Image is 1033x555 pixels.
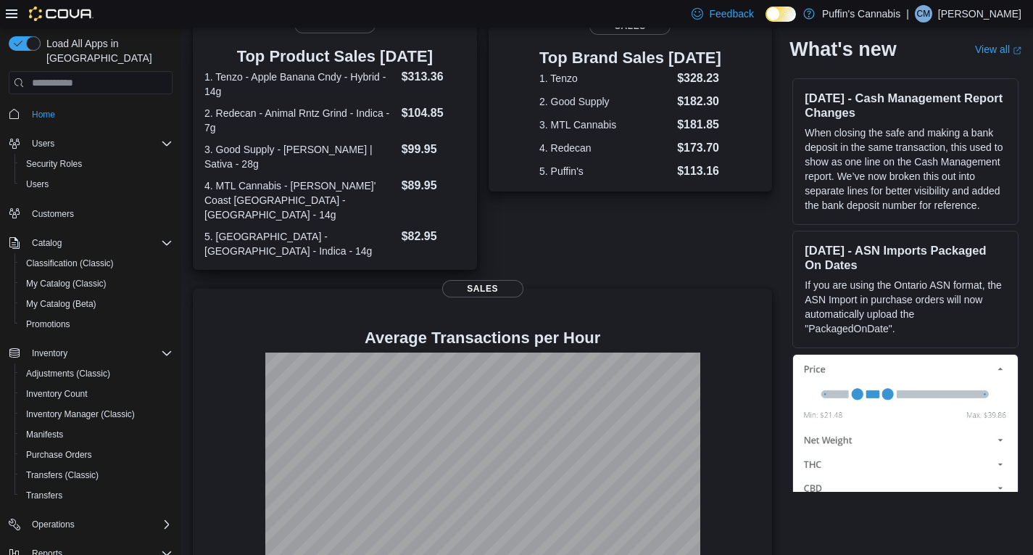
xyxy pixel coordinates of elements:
[539,141,671,155] dt: 4. Redecan
[677,163,721,180] dd: $113.16
[20,176,54,193] a: Users
[14,445,178,465] button: Purchase Orders
[20,365,116,382] a: Adjustments (Classic)
[20,365,173,382] span: Adjustments (Classic)
[26,429,63,440] span: Manifests
[32,138,54,149] span: Users
[766,7,796,22] input: Dark Mode
[975,44,1021,55] a: View allExternal link
[20,487,68,504] a: Transfers
[26,298,96,310] span: My Catalog (Beta)
[402,141,465,158] dd: $99.95
[20,255,173,272] span: Classification (Classic)
[20,155,88,173] a: Security Roles
[709,7,753,21] span: Feedback
[26,278,107,289] span: My Catalog (Classic)
[805,278,1006,336] p: If you are using the Ontario ASN format, the ASN Import in purchase orders will now automatically...
[20,426,173,443] span: Manifests
[26,135,173,152] span: Users
[915,5,932,22] div: Curtis Muir
[906,5,909,22] p: |
[789,38,896,61] h2: What's new
[3,133,178,154] button: Users
[402,68,465,86] dd: $313.36
[20,426,69,443] a: Manifests
[29,7,94,21] img: Cova
[3,233,178,253] button: Catalog
[14,363,178,384] button: Adjustments (Classic)
[677,116,721,133] dd: $181.85
[26,345,73,362] button: Inventory
[32,208,74,220] span: Customers
[20,275,112,292] a: My Catalog (Classic)
[20,155,173,173] span: Security Roles
[26,388,88,400] span: Inventory Count
[41,36,173,65] span: Load All Apps in [GEOGRAPHIC_DATA]
[204,229,396,258] dt: 5. [GEOGRAPHIC_DATA] - [GEOGRAPHIC_DATA] - Indica - 14g
[20,466,173,484] span: Transfers (Classic)
[539,49,721,67] h3: Top Brand Sales [DATE]
[20,446,173,464] span: Purchase Orders
[402,177,465,194] dd: $89.95
[204,70,396,99] dt: 1. Tenzo - Apple Banana Cndy - Hybrid - 14g
[20,316,76,333] a: Promotions
[442,280,523,297] span: Sales
[26,516,80,533] button: Operations
[32,109,55,120] span: Home
[20,255,120,272] a: Classification (Classic)
[204,329,760,347] h4: Average Transactions per Hour
[204,48,465,65] h3: Top Product Sales [DATE]
[204,178,396,222] dt: 4. MTL Cannabis - [PERSON_NAME]' Coast [GEOGRAPHIC_DATA] - [GEOGRAPHIC_DATA] - 14g
[26,205,173,223] span: Customers
[805,126,1006,213] p: When closing the safe and making a bank deposit in the same transaction, this used to show as one...
[14,404,178,424] button: Inventory Manager (Classic)
[26,469,99,481] span: Transfers (Classic)
[20,487,173,504] span: Transfers
[14,485,178,506] button: Transfers
[26,408,135,420] span: Inventory Manager (Classic)
[26,135,60,152] button: Users
[677,70,721,87] dd: $328.23
[14,424,178,445] button: Manifests
[14,154,178,174] button: Security Roles
[20,385,173,403] span: Inventory Count
[26,234,67,252] button: Catalog
[539,118,671,132] dt: 3. MTL Cannabis
[822,5,900,22] p: Puffin's Cannabis
[20,406,141,423] a: Inventory Manager (Classic)
[14,174,178,194] button: Users
[917,5,931,22] span: CM
[20,385,94,403] a: Inventory Count
[20,316,173,333] span: Promotions
[26,178,49,190] span: Users
[805,91,1006,120] h3: [DATE] - Cash Management Report Changes
[26,205,80,223] a: Customers
[26,106,61,123] a: Home
[14,294,178,314] button: My Catalog (Beta)
[26,345,173,362] span: Inventory
[14,384,178,404] button: Inventory Count
[20,176,173,193] span: Users
[402,228,465,245] dd: $82.95
[26,516,173,533] span: Operations
[539,164,671,178] dt: 5. Puffin's
[938,5,1021,22] p: [PERSON_NAME]
[402,104,465,122] dd: $104.85
[805,243,1006,272] h3: [DATE] - ASN Imports Packaged On Dates
[539,71,671,86] dt: 1. Tenzo
[26,449,92,461] span: Purchase Orders
[3,514,178,535] button: Operations
[14,253,178,274] button: Classification (Classic)
[20,446,98,464] a: Purchase Orders
[3,343,178,363] button: Inventory
[20,466,104,484] a: Transfers (Classic)
[14,465,178,485] button: Transfers (Classic)
[32,519,75,530] span: Operations
[20,295,102,313] a: My Catalog (Beta)
[32,237,62,249] span: Catalog
[677,139,721,157] dd: $173.70
[14,274,178,294] button: My Catalog (Classic)
[20,406,173,423] span: Inventory Manager (Classic)
[3,103,178,124] button: Home
[26,158,82,170] span: Security Roles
